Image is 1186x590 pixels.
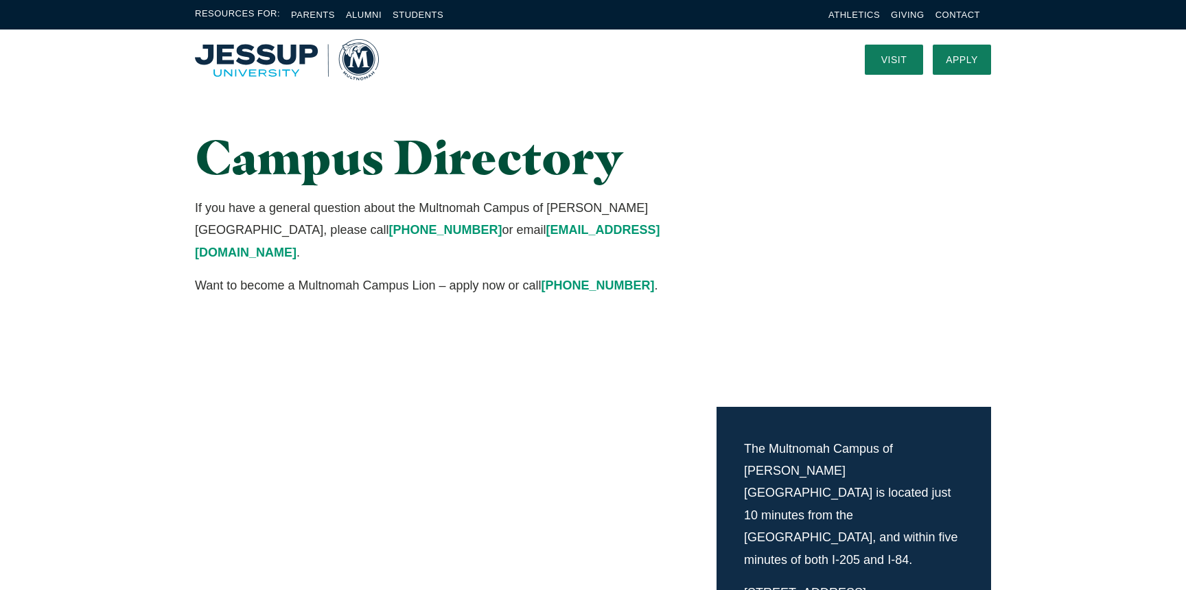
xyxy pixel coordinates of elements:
p: If you have a general question about the Multnomah Campus of [PERSON_NAME][GEOGRAPHIC_DATA], plea... [195,197,717,263]
a: Visit [865,45,923,75]
a: Parents [291,10,335,20]
a: [PHONE_NUMBER] [542,279,655,292]
a: Home [195,39,379,80]
p: Want to become a Multnomah Campus Lion – apply now or call . [195,274,717,296]
img: Multnomah University Logo [195,39,379,80]
a: Alumni [346,10,382,20]
h1: Campus Directory [195,130,717,183]
a: Giving [891,10,925,20]
a: [PHONE_NUMBER] [388,223,502,237]
a: Apply [933,45,991,75]
a: Contact [935,10,980,20]
a: Athletics [828,10,880,20]
a: Students [393,10,443,20]
a: [EMAIL_ADDRESS][DOMAIN_NAME] [195,223,660,259]
span: Resources For: [195,7,280,23]
p: The Multnomah Campus of [PERSON_NAME][GEOGRAPHIC_DATA] is located just 10 minutes from the [GEOGR... [744,438,964,571]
